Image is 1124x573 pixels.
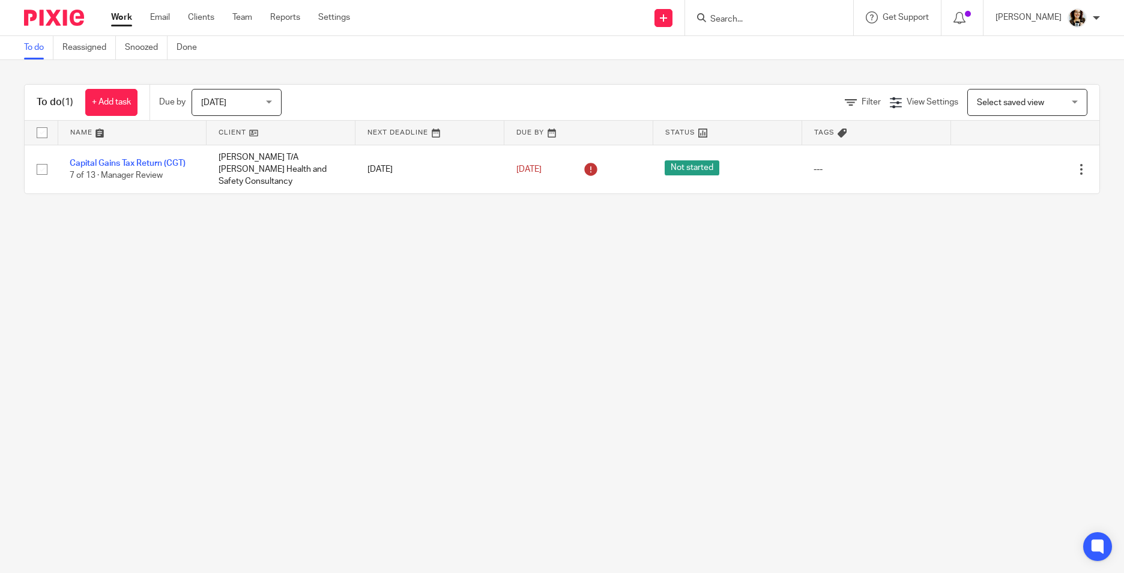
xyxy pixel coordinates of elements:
[232,11,252,23] a: Team
[111,11,132,23] a: Work
[70,171,163,180] span: 7 of 13 · Manager Review
[125,36,168,59] a: Snoozed
[814,163,938,175] div: ---
[977,99,1044,107] span: Select saved view
[70,159,186,168] a: Capital Gains Tax Return (CGT)
[24,36,53,59] a: To do
[270,11,300,23] a: Reports
[24,10,84,26] img: Pixie
[814,129,835,136] span: Tags
[883,13,929,22] span: Get Support
[355,145,504,193] td: [DATE]
[516,165,542,174] span: [DATE]
[62,36,116,59] a: Reassigned
[996,11,1062,23] p: [PERSON_NAME]
[1068,8,1087,28] img: 2020-11-15%2017.26.54-1.jpg
[207,145,355,193] td: [PERSON_NAME] T/A [PERSON_NAME] Health and Safety Consultancy
[37,96,73,109] h1: To do
[201,99,226,107] span: [DATE]
[150,11,170,23] a: Email
[85,89,137,116] a: + Add task
[188,11,214,23] a: Clients
[665,160,719,175] span: Not started
[62,97,73,107] span: (1)
[709,14,817,25] input: Search
[159,96,186,108] p: Due by
[907,98,958,106] span: View Settings
[177,36,206,59] a: Done
[318,11,350,23] a: Settings
[862,98,881,106] span: Filter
